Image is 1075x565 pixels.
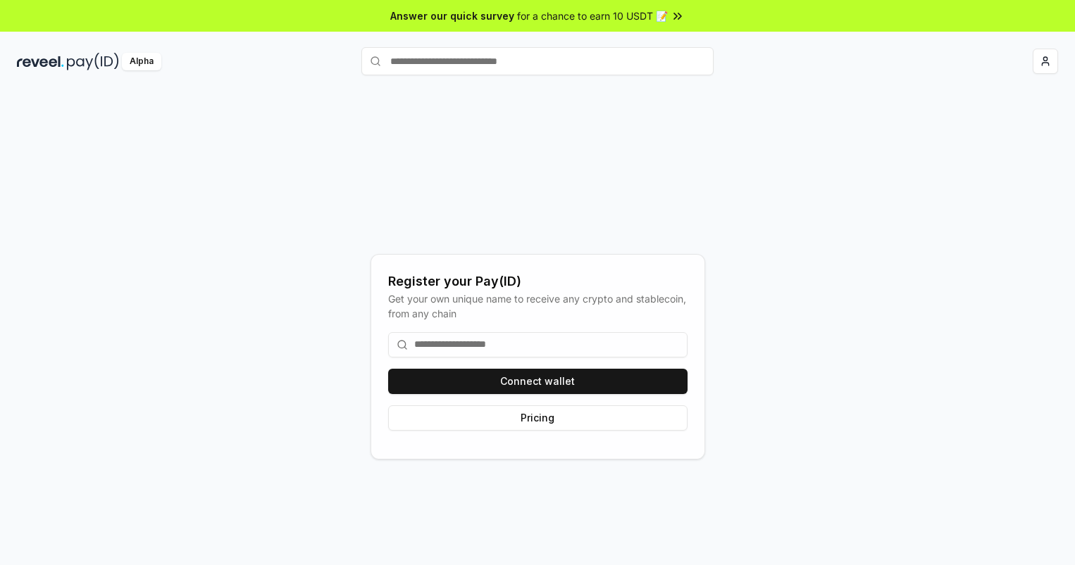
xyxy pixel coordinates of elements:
button: Connect wallet [388,369,688,394]
div: Register your Pay(ID) [388,272,688,291]
span: for a chance to earn 10 USDT 📝 [517,8,668,23]
div: Get your own unique name to receive any crypto and stablecoin, from any chain [388,291,688,321]
img: pay_id [67,53,119,70]
img: reveel_dark [17,53,64,70]
div: Alpha [122,53,161,70]
span: Answer our quick survey [390,8,514,23]
button: Pricing [388,405,688,431]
